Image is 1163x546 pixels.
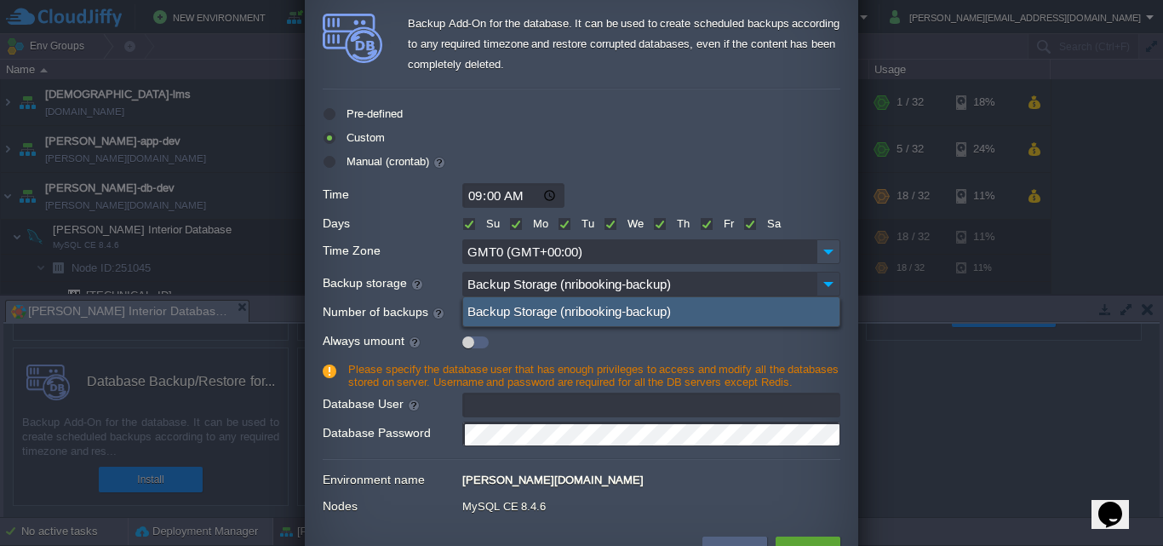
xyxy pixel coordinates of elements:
label: Number of backups [323,301,461,324]
label: Days [323,212,461,235]
label: Su [482,217,500,230]
label: Manual (crontab) [342,155,446,168]
label: Always umount [323,330,461,353]
label: Pre-defined [342,107,403,120]
iframe: chat widget [1091,478,1146,529]
label: Database User [323,393,461,416]
div: Backup Storage (nribooking-backup) [463,297,839,326]
img: backup-logo.png [323,14,382,63]
label: Database Password [323,422,461,445]
label: We [623,217,644,230]
label: Mo [529,217,548,230]
label: Th [673,217,690,230]
label: Nodes [323,495,461,518]
label: Fr [719,217,734,230]
div: Please specify the database user that has enough privileges to access and modify all the database... [323,361,840,388]
label: Backup storage [323,272,461,295]
div: [PERSON_NAME][DOMAIN_NAME] [462,468,840,486]
label: Time Zone [323,239,461,262]
label: Environment name [323,468,461,491]
div: Backup Add-On for the database. It can be used to create scheduled backups according to any requi... [408,14,840,81]
div: MySQL CE 8.4.6 [462,495,840,513]
label: Sa [763,217,781,230]
label: Tu [577,217,594,230]
label: Custom [342,131,385,144]
label: Time [323,183,461,206]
